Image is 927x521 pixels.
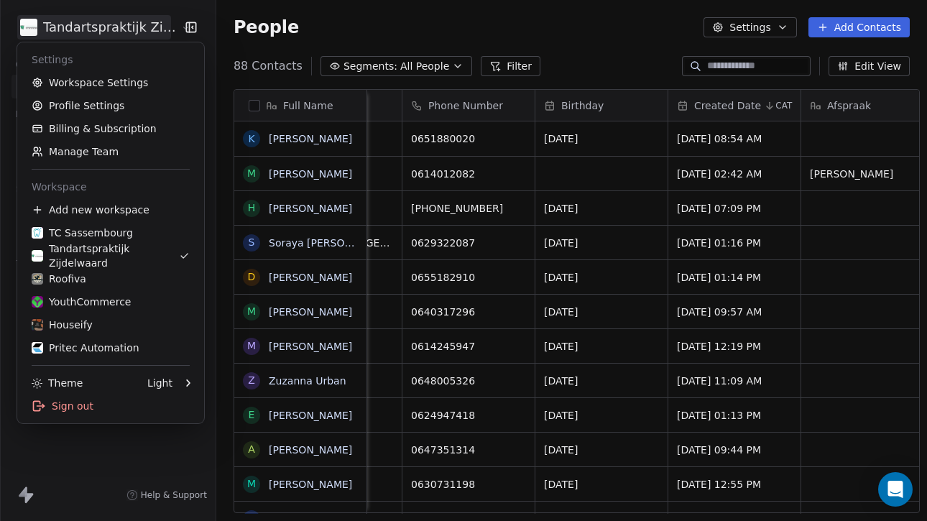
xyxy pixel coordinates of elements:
[23,175,198,198] div: Workspace
[32,227,43,239] img: cropped-favo.png
[32,272,86,286] div: Roofiva
[32,241,179,270] div: Tandartspraktijk Zijdelwaard
[23,198,198,221] div: Add new workspace
[23,395,198,418] div: Sign out
[32,342,43,354] img: b646f82e.png
[32,341,139,355] div: Pritec Automation
[32,295,131,309] div: YouthCommerce
[23,94,198,117] a: Profile Settings
[23,48,198,71] div: Settings
[32,296,43,308] img: YC%20tumbnail%20flavicon.png
[32,226,133,240] div: TC Sassembourg
[32,319,43,331] img: Afbeelding1.png
[23,140,198,163] a: Manage Team
[23,71,198,94] a: Workspace Settings
[32,318,93,332] div: Houseify
[147,376,172,390] div: Light
[32,273,43,285] img: Roofiva%20logo%20flavicon.png
[32,250,43,262] img: cropped-Favicon-Zijdelwaard.webp
[23,117,198,140] a: Billing & Subscription
[32,376,83,390] div: Theme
